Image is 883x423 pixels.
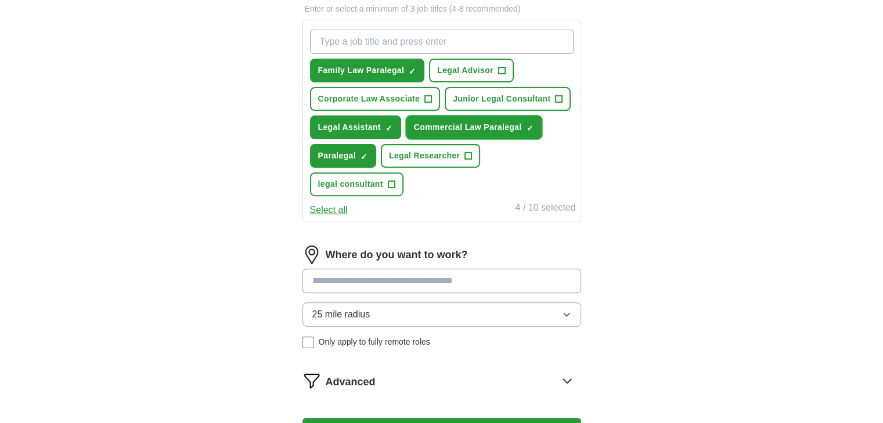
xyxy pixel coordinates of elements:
button: Legal Researcher [381,144,480,168]
span: ✓ [361,152,367,161]
span: Advanced [326,374,376,390]
span: Commercial Law Paralegal [414,121,522,133]
button: 25 mile radius [302,302,581,327]
button: legal consultant [310,172,403,196]
button: Select all [310,203,348,217]
span: Legal Researcher [389,150,460,162]
span: Legal Advisor [437,64,493,77]
span: 25 mile radius [312,308,370,321]
span: ✓ [409,67,416,76]
span: Family Law Paralegal [318,64,405,77]
span: Junior Legal Consultant [453,93,550,105]
button: Legal Assistant✓ [310,115,401,139]
span: Only apply to fully remote roles [319,336,430,348]
button: Legal Advisor [429,59,514,82]
button: Commercial Law Paralegal✓ [406,115,542,139]
img: filter [302,371,321,390]
span: legal consultant [318,178,383,190]
button: Corporate Law Associate [310,87,441,111]
span: ✓ [385,124,392,133]
span: Corporate Law Associate [318,93,420,105]
p: Enter or select a minimum of 3 job titles (4-8 recommended) [302,3,581,15]
button: Junior Legal Consultant [445,87,571,111]
input: Type a job title and press enter [310,30,574,54]
span: ✓ [527,124,534,133]
div: 4 / 10 selected [515,201,575,217]
span: Legal Assistant [318,121,381,133]
button: Family Law Paralegal✓ [310,59,425,82]
img: location.png [302,245,321,264]
input: Only apply to fully remote roles [302,337,314,348]
label: Where do you want to work? [326,247,468,263]
span: Paralegal [318,150,356,162]
button: Paralegal✓ [310,144,376,168]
